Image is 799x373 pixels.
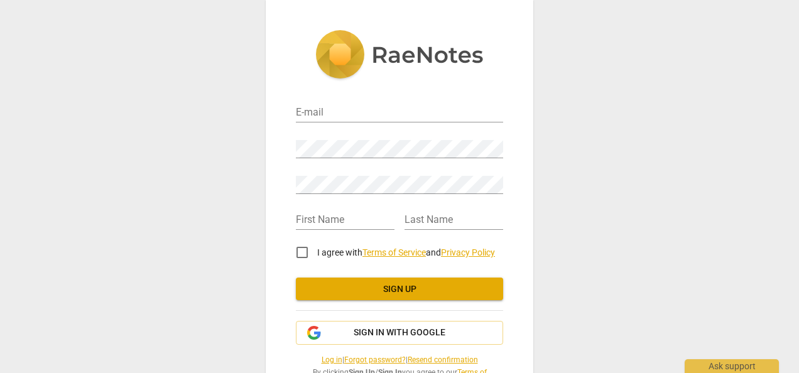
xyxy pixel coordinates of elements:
span: Sign up [306,283,493,296]
a: Resend confirmation [408,355,478,364]
span: I agree with and [317,247,495,257]
a: Forgot password? [344,355,406,364]
a: Terms of Service [362,247,426,257]
span: | | [296,355,503,365]
img: 5ac2273c67554f335776073100b6d88f.svg [315,30,484,82]
div: Ask support [685,359,779,373]
a: Log in [322,355,342,364]
button: Sign up [296,278,503,300]
a: Privacy Policy [441,247,495,257]
button: Sign in with Google [296,321,503,345]
span: Sign in with Google [354,327,445,339]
